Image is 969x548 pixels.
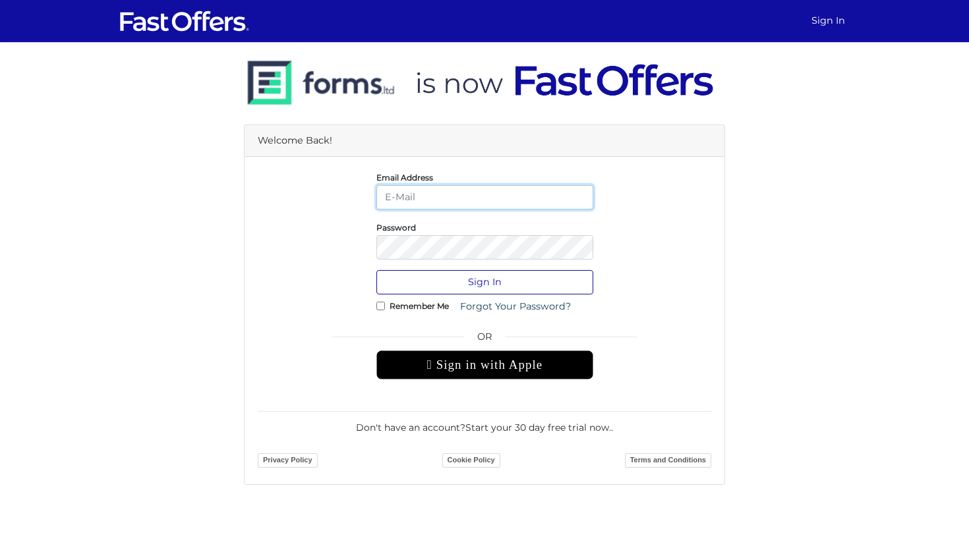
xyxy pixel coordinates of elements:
a: Sign In [806,8,850,34]
a: Forgot Your Password? [452,294,579,319]
button: Sign In [376,270,593,294]
div: Welcome Back! [245,125,724,157]
input: E-Mail [376,185,593,209]
div: Don't have an account? . [258,411,711,435]
label: Email Address [376,176,433,179]
a: Start your 30 day free trial now. [465,422,611,433]
label: Remember Me [390,304,449,308]
a: Terms and Conditions [625,453,711,468]
a: Cookie Policy [442,453,500,468]
a: Privacy Policy [258,453,318,468]
label: Password [376,226,416,229]
span: OR [376,329,593,350]
div: Sign in with Apple [376,350,593,379]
